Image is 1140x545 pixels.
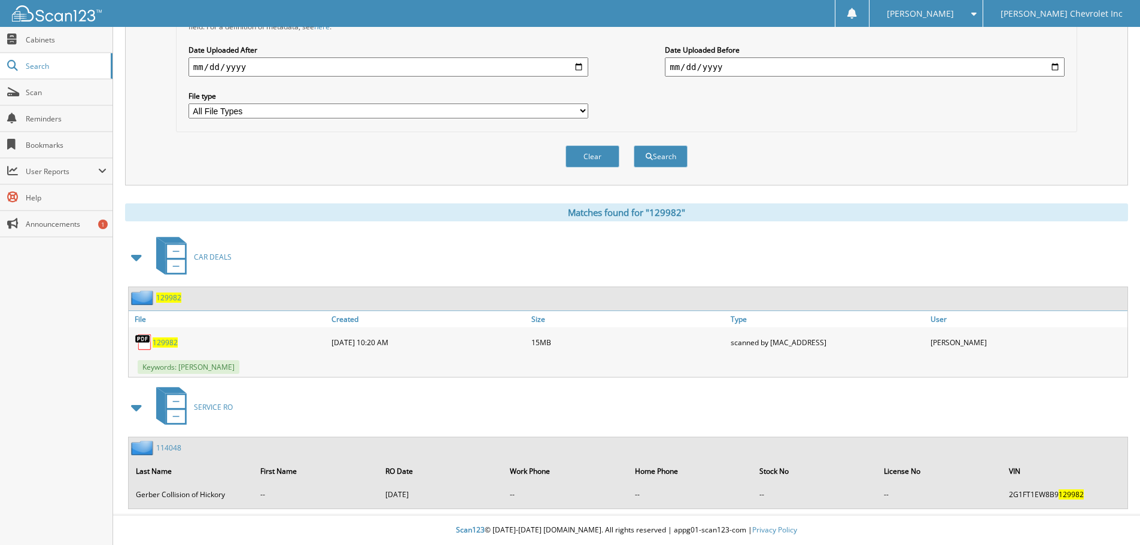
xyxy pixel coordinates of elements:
[1003,485,1126,504] td: 2G1FT1EW8B9
[189,91,588,101] label: File type
[149,383,233,431] a: SERVICE RO
[194,402,233,412] span: SERVICE RO
[753,459,877,483] th: Stock No
[125,203,1128,221] div: Matches found for "129982"
[130,459,253,483] th: Last Name
[26,114,107,124] span: Reminders
[138,360,239,374] span: Keywords: [PERSON_NAME]
[928,311,1127,327] a: User
[189,57,588,77] input: start
[131,290,156,305] img: folder2.png
[26,140,107,150] span: Bookmarks
[928,330,1127,354] div: [PERSON_NAME]
[254,485,378,504] td: --
[753,485,877,504] td: --
[878,459,1001,483] th: License No
[379,459,503,483] th: RO Date
[26,166,98,176] span: User Reports
[129,311,329,327] a: File
[26,219,107,229] span: Announcements
[26,35,107,45] span: Cabinets
[752,525,797,535] a: Privacy Policy
[149,233,232,281] a: CAR DEALS
[156,293,181,303] a: 129982
[504,459,627,483] th: Work Phone
[629,485,752,504] td: --
[528,311,728,327] a: Size
[665,45,1065,55] label: Date Uploaded Before
[153,337,178,348] a: 129982
[566,145,619,168] button: Clear
[98,220,108,229] div: 1
[1003,459,1126,483] th: VIN
[113,516,1140,545] div: © [DATE]-[DATE] [DOMAIN_NAME]. All rights reserved | appg01-scan123-com |
[130,485,253,504] td: Gerber Collision of Hickory
[26,61,105,71] span: Search
[1059,489,1084,500] span: 129982
[12,5,102,22] img: scan123-logo-white.svg
[887,10,954,17] span: [PERSON_NAME]
[26,87,107,98] span: Scan
[254,459,378,483] th: First Name
[634,145,688,168] button: Search
[131,440,156,455] img: folder2.png
[629,459,752,483] th: Home Phone
[189,45,588,55] label: Date Uploaded After
[379,485,503,504] td: [DATE]
[878,485,1001,504] td: --
[728,311,928,327] a: Type
[156,443,181,453] a: 114048
[329,330,528,354] div: [DATE] 10:20 AM
[1001,10,1123,17] span: [PERSON_NAME] Chevrolet Inc
[135,333,153,351] img: PDF.png
[194,252,232,262] span: CAR DEALS
[504,485,627,504] td: --
[665,57,1065,77] input: end
[1080,488,1140,545] iframe: Chat Widget
[26,193,107,203] span: Help
[329,311,528,327] a: Created
[528,330,728,354] div: 15MB
[456,525,485,535] span: Scan123
[728,330,928,354] div: scanned by [MAC_ADDRESS]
